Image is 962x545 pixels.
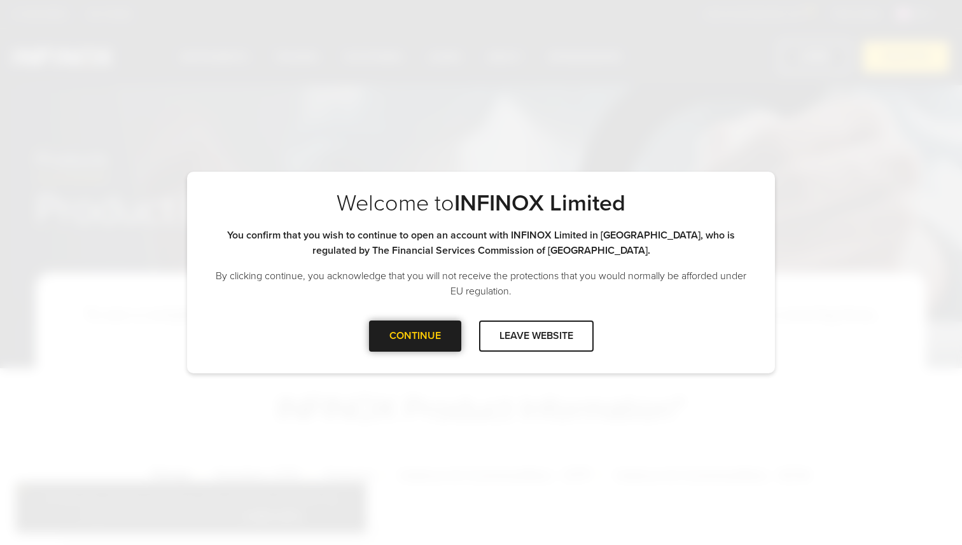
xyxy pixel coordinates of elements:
[479,321,594,352] div: LEAVE WEBSITE
[213,190,749,217] p: Welcome to
[227,229,735,257] strong: You confirm that you wish to continue to open an account with INFINOX Limited in [GEOGRAPHIC_DATA...
[369,321,461,352] div: CONTINUE
[454,190,625,217] strong: INFINOX Limited
[213,268,749,299] p: By clicking continue, you acknowledge that you will not receive the protections that you would no...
